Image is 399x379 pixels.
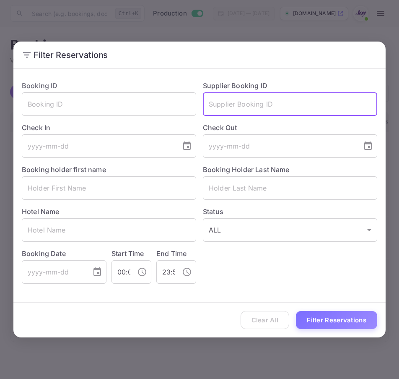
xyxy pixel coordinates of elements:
[22,207,60,216] label: Hotel Name
[22,176,196,200] input: Holder First Name
[179,264,195,280] button: Choose time, selected time is 11:59 PM
[111,249,144,258] label: Start Time
[22,260,85,284] input: yyyy-mm-dd
[203,165,290,174] label: Booking Holder Last Name
[22,81,58,90] label: Booking ID
[111,260,130,284] input: hh:mm
[22,248,106,259] label: Booking Date
[360,138,376,154] button: Choose date
[134,264,150,280] button: Choose time, selected time is 12:00 AM
[203,176,377,200] input: Holder Last Name
[22,218,196,242] input: Hotel Name
[156,249,187,258] label: End Time
[203,92,377,116] input: Supplier Booking ID
[203,81,267,90] label: Supplier Booking ID
[203,134,356,158] input: yyyy-mm-dd
[179,138,195,154] button: Choose date
[203,123,377,133] label: Check Out
[22,123,196,133] label: Check In
[22,92,196,116] input: Booking ID
[296,311,377,329] button: Filter Reservations
[22,165,106,174] label: Booking holder first name
[203,206,377,217] label: Status
[156,260,175,284] input: hh:mm
[13,42,386,68] h2: Filter Reservations
[22,134,175,158] input: yyyy-mm-dd
[203,218,377,242] div: ALL
[89,264,106,280] button: Choose date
